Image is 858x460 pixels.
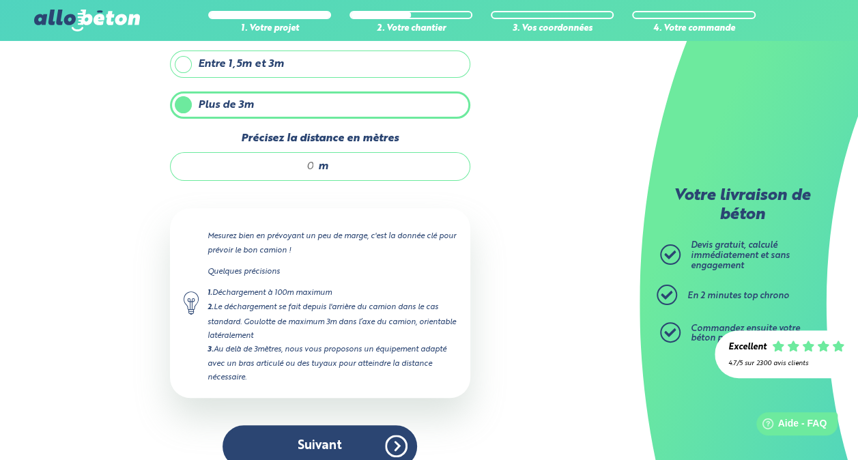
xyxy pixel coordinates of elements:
div: Excellent [728,343,767,353]
strong: 1. [208,289,212,297]
label: Entre 1,5m et 3m [170,51,470,78]
div: 2. Votre chantier [349,24,472,34]
div: Le déchargement se fait depuis l'arrière du camion dans le cas standard. Goulotte de maximum 3m d... [208,300,457,342]
span: Commandez ensuite votre béton prêt à l'emploi [691,324,800,343]
strong: 3. [208,346,214,354]
span: En 2 minutes top chrono [687,291,789,300]
div: 4. Votre commande [632,24,755,34]
div: Déchargement à 100m maximum [208,286,457,300]
p: Mesurez bien en prévoyant un peu de marge, c'est la donnée clé pour prévoir le bon camion ! [208,229,457,257]
p: Quelques précisions [208,265,457,278]
div: Au delà de 3mètres, nous vous proposons un équipement adapté avec un bras articulé ou des tuyaux ... [208,343,457,384]
img: allobéton [34,10,139,31]
div: 3. Vos coordonnées [491,24,614,34]
div: 4.7/5 sur 2300 avis clients [728,360,844,367]
div: 1. Votre projet [208,24,331,34]
label: Plus de 3m [170,91,470,119]
p: Votre livraison de béton [663,187,820,225]
strong: 2. [208,304,214,311]
input: 0 [184,160,315,173]
label: Précisez la distance en mètres [170,132,470,145]
span: Devis gratuit, calculé immédiatement et sans engagement [691,241,790,270]
iframe: Help widget launcher [737,407,843,445]
span: m [318,160,328,173]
